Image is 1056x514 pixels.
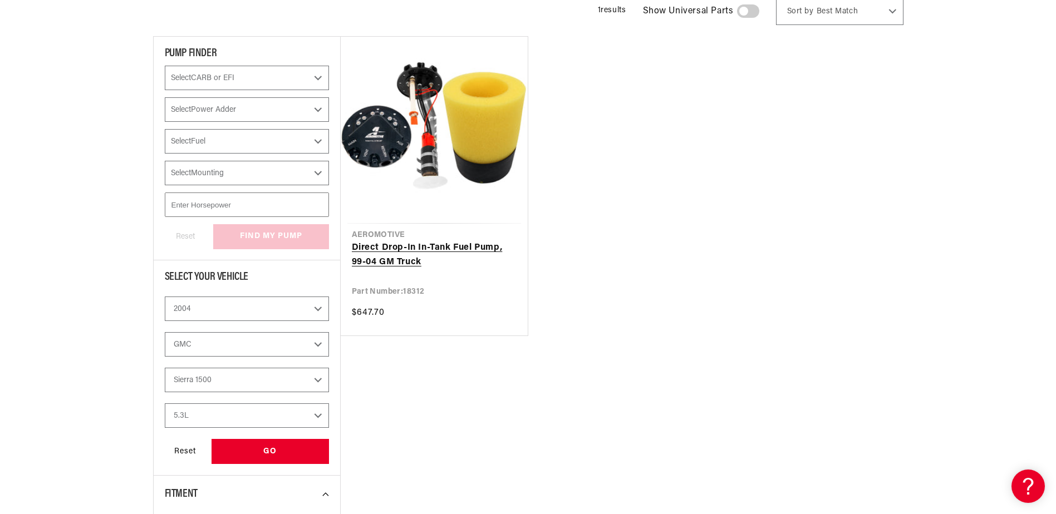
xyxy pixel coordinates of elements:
[165,192,329,217] input: Enter Horsepower
[165,439,206,464] div: Reset
[165,403,329,428] select: Engine
[165,97,329,122] select: Power Adder
[165,488,198,500] span: Fitment
[165,48,217,59] span: PUMP FINDER
[165,296,329,321] select: Year
[165,271,329,285] div: Select Your Vehicle
[643,4,734,19] span: Show Universal Parts
[165,368,329,392] select: Model
[165,161,329,185] select: Mounting
[212,439,329,464] div: GO
[352,241,517,269] a: Direct Drop-In In-Tank Fuel Pump, 99-04 GM Truck
[165,332,329,357] select: Make
[787,6,814,17] span: Sort by
[598,6,626,14] span: 1 results
[165,129,329,154] select: Fuel
[165,66,329,90] select: CARB or EFI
